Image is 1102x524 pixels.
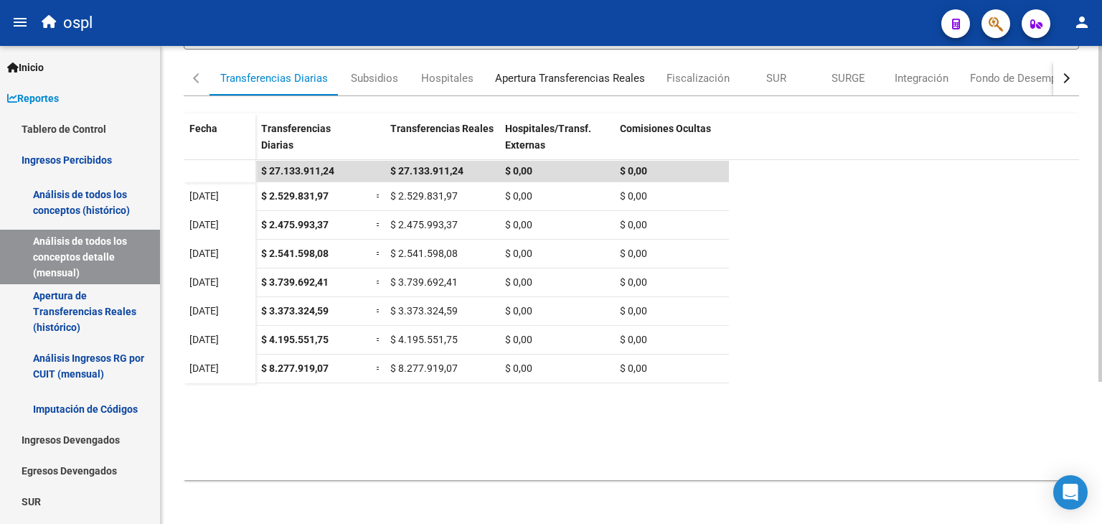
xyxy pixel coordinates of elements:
datatable-header-cell: Fecha [184,113,255,174]
span: [DATE] [189,334,219,345]
span: ospl [63,7,93,39]
span: = [376,219,382,230]
span: Hospitales/Transf. Externas [505,123,591,151]
span: $ 0,00 [505,276,532,288]
span: $ 0,00 [505,219,532,230]
span: Inicio [7,60,44,75]
span: Fecha [189,123,217,134]
span: Comisiones Ocultas [620,123,711,134]
div: SURGE [832,70,865,86]
span: $ 3.373.324,59 [390,305,458,317]
span: $ 8.277.919,07 [390,362,458,374]
span: [DATE] [189,305,219,317]
datatable-header-cell: Comisiones Ocultas [614,113,729,174]
span: = [376,305,382,317]
span: $ 0,00 [620,362,647,374]
span: [DATE] [189,190,219,202]
span: $ 0,00 [505,334,532,345]
div: SUR [766,70,786,86]
span: $ 0,00 [505,362,532,374]
div: Open Intercom Messenger [1053,475,1088,510]
span: Transferencias Diarias [261,123,331,151]
span: $ 2.529.831,97 [390,190,458,202]
div: Integración [895,70,948,86]
span: $ 2.529.831,97 [261,190,329,202]
mat-icon: person [1073,14,1091,31]
span: $ 3.739.692,41 [390,276,458,288]
mat-icon: menu [11,14,29,31]
span: [DATE] [189,248,219,259]
span: $ 2.475.993,37 [261,219,329,230]
span: = [376,276,382,288]
span: $ 3.739.692,41 [261,276,329,288]
div: Hospitales [421,70,474,86]
span: $ 0,00 [505,248,532,259]
span: $ 2.541.598,08 [390,248,458,259]
span: $ 8.277.919,07 [261,362,329,374]
span: = [376,248,382,259]
span: $ 0,00 [620,190,647,202]
span: Transferencias Reales [390,123,494,134]
span: $ 2.541.598,08 [261,248,329,259]
span: $ 0,00 [620,276,647,288]
span: = [376,334,382,345]
span: $ 0,00 [620,219,647,230]
span: $ 0,00 [505,190,532,202]
span: [DATE] [189,219,219,230]
datatable-header-cell: Hospitales/Transf. Externas [499,113,614,174]
span: $ 0,00 [620,334,647,345]
span: [DATE] [189,362,219,374]
span: $ 4.195.551,75 [390,334,458,345]
div: Apertura Transferencias Reales [495,70,645,86]
span: $ 4.195.551,75 [261,334,329,345]
datatable-header-cell: Transferencias Reales [385,113,499,174]
span: $ 0,00 [505,305,532,317]
datatable-header-cell: Transferencias Diarias [255,113,370,174]
span: $ 0,00 [620,305,647,317]
span: $ 2.475.993,37 [390,219,458,230]
div: Fiscalización [667,70,730,86]
span: = [376,190,382,202]
div: Transferencias Diarias [220,70,328,86]
span: $ 0,00 [505,165,532,177]
span: $ 27.133.911,24 [261,165,334,177]
span: $ 27.133.911,24 [390,165,463,177]
span: $ 3.373.324,59 [261,305,329,317]
div: Subsidios [351,70,398,86]
span: $ 0,00 [620,248,647,259]
span: Reportes [7,90,59,106]
span: [DATE] [189,276,219,288]
span: = [376,362,382,374]
div: Fondo de Desempleo [970,70,1072,86]
span: $ 0,00 [620,165,647,177]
